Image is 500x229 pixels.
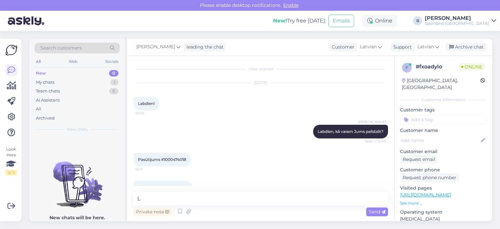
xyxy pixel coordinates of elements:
[417,43,434,50] span: Latvian
[391,44,412,50] div: Support
[109,70,118,77] div: 0
[36,79,54,86] div: My chats
[400,97,487,103] div: Customer information
[459,63,485,70] span: Online
[138,157,186,162] span: Pasūtījums #1000474018
[400,209,487,216] p: Operating system
[138,185,187,190] span: Bija jābūt piegāde [DATE]
[135,167,160,172] span: 12:41
[425,16,489,21] div: [PERSON_NAME]
[360,43,377,50] span: Latvian
[133,66,388,72] div: Chat started
[273,17,326,25] div: Try free [DATE]:
[104,57,120,66] div: Socials
[133,192,388,206] textarea: L
[49,214,105,221] p: New chats will be here.
[425,21,489,26] div: Sportland [GEOGRAPHIC_DATA]
[400,173,459,182] div: Request phone number
[36,106,41,112] div: All
[400,115,487,124] input: Add a tag
[67,126,88,132] span: New chats
[445,43,486,51] div: Archive chat
[406,65,408,70] span: f
[136,43,175,50] span: [PERSON_NAME]
[369,209,385,215] span: Send
[36,88,60,94] div: Team chats
[400,137,479,144] input: Add name
[318,129,383,134] span: Labdien, kā varam Jums palīdzēt?
[40,45,82,51] span: Search customers
[358,120,386,124] span: [PERSON_NAME]
[35,57,42,66] div: All
[413,16,422,25] div: B
[362,15,397,27] div: Online
[425,16,496,26] a: [PERSON_NAME]Sportland [GEOGRAPHIC_DATA]
[400,166,487,173] p: Customer phone
[362,139,386,144] span: Seen ✓ 12:40
[400,127,487,134] p: Customer name
[5,44,18,56] img: Askly Logo
[328,15,354,27] button: Emails
[36,115,55,122] div: Archived
[273,18,287,24] b: New!
[281,2,300,8] span: Enable
[400,216,487,222] p: [MEDICAL_DATA]
[5,170,17,176] div: 2 / 3
[109,88,118,94] div: 0
[400,148,487,155] p: Customer email
[5,146,17,176] div: Look Here
[400,155,438,164] div: Request email
[138,101,155,106] span: Labdien!
[29,150,125,208] img: No chats
[110,79,118,86] div: 1
[184,44,224,50] div: leading the chat
[402,77,480,91] div: [GEOGRAPHIC_DATA], [GEOGRAPHIC_DATA]
[135,111,160,116] span: 12:40
[400,107,487,113] p: Customer tags
[67,57,79,66] div: Web
[133,80,388,86] div: [DATE]
[400,185,487,192] p: Visited pages
[133,208,172,216] div: Private note
[400,200,487,206] p: See more ...
[36,70,46,77] div: New
[400,192,451,198] a: [URL][DOMAIN_NAME]
[36,97,60,104] div: AI Assistant
[329,44,354,50] div: Customer
[416,63,459,71] div: # fxoadylo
